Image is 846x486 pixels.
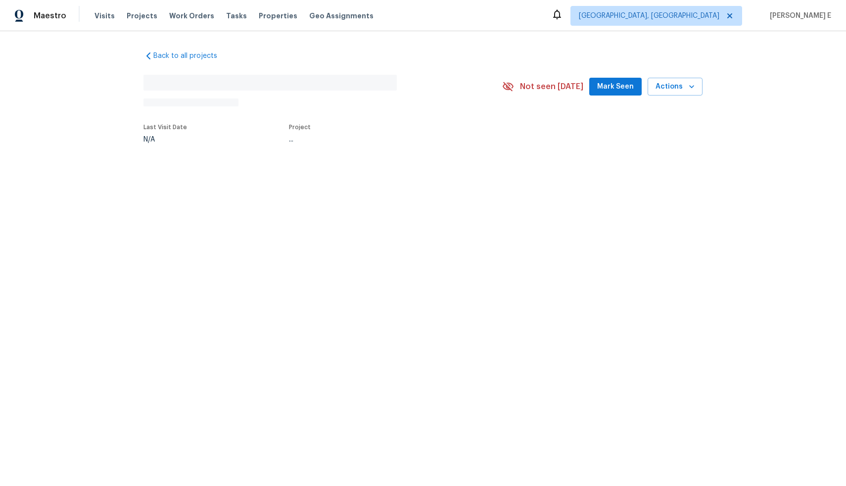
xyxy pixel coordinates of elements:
[143,136,187,143] div: N/A
[289,136,479,143] div: ...
[597,81,634,93] span: Mark Seen
[34,11,66,21] span: Maestro
[94,11,115,21] span: Visits
[226,12,247,19] span: Tasks
[589,78,642,96] button: Mark Seen
[259,11,297,21] span: Properties
[579,11,719,21] span: [GEOGRAPHIC_DATA], [GEOGRAPHIC_DATA]
[289,124,311,130] span: Project
[309,11,374,21] span: Geo Assignments
[127,11,157,21] span: Projects
[520,82,583,92] span: Not seen [DATE]
[656,81,695,93] span: Actions
[143,51,238,61] a: Back to all projects
[169,11,214,21] span: Work Orders
[143,124,187,130] span: Last Visit Date
[766,11,831,21] span: [PERSON_NAME] E
[648,78,703,96] button: Actions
